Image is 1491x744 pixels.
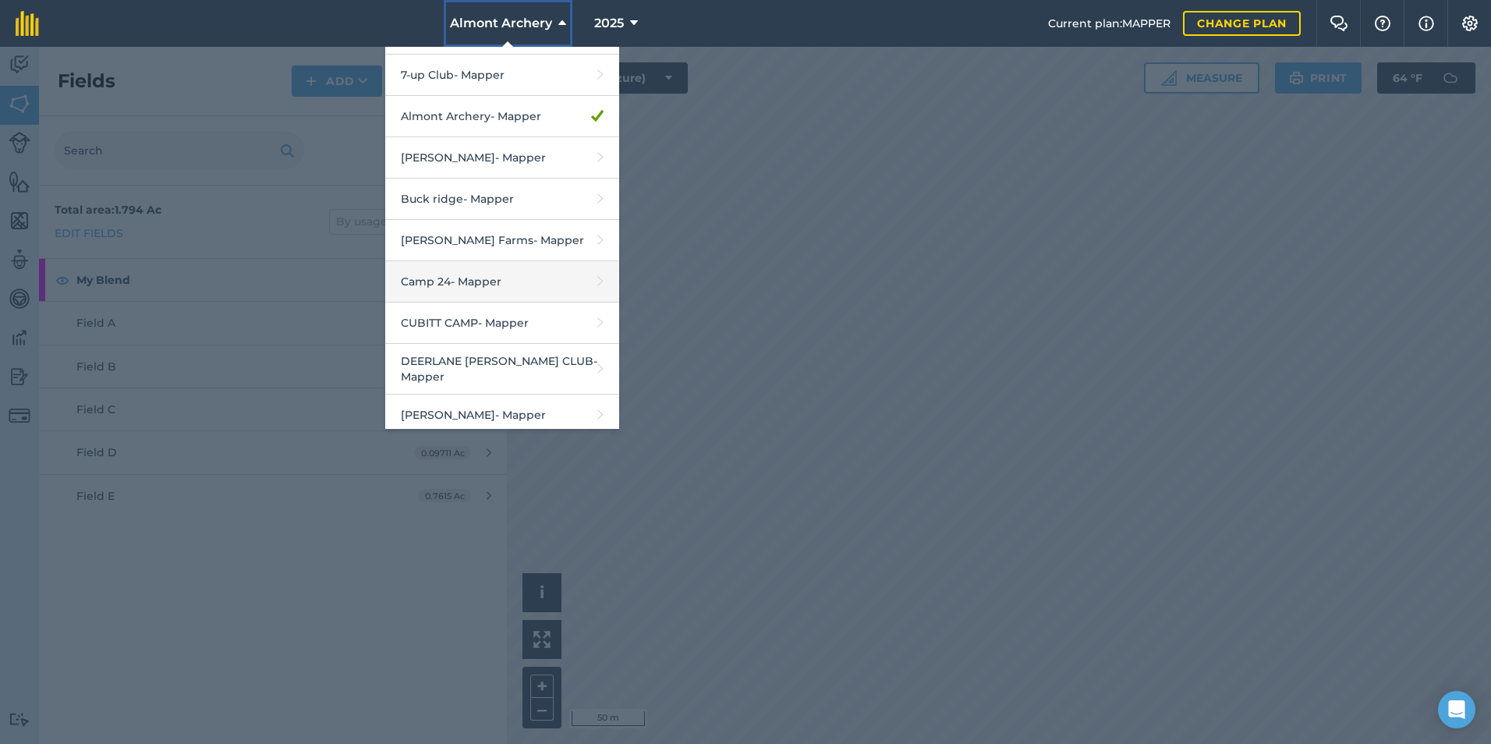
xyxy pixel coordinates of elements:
[385,179,619,220] a: Buck ridge- Mapper
[16,11,39,36] img: fieldmargin Logo
[1330,16,1348,31] img: Two speech bubbles overlapping with the left bubble in the forefront
[385,55,619,96] a: 7-up Club- Mapper
[385,137,619,179] a: [PERSON_NAME]- Mapper
[450,14,552,33] span: Almont Archery
[385,261,619,303] a: Camp 24- Mapper
[385,395,619,436] a: [PERSON_NAME]- Mapper
[385,344,619,395] a: DEERLANE [PERSON_NAME] CLUB- Mapper
[1461,16,1479,31] img: A cog icon
[594,14,624,33] span: 2025
[1373,16,1392,31] img: A question mark icon
[385,220,619,261] a: [PERSON_NAME] Farms- Mapper
[385,96,619,137] a: Almont Archery- Mapper
[1438,691,1475,728] div: Open Intercom Messenger
[385,303,619,344] a: CUBITT CAMP- Mapper
[1183,11,1301,36] a: Change plan
[1418,14,1434,33] img: svg+xml;base64,PHN2ZyB4bWxucz0iaHR0cDovL3d3dy53My5vcmcvMjAwMC9zdmciIHdpZHRoPSIxNyIgaGVpZ2h0PSIxNy...
[1048,15,1170,32] span: Current plan : MAPPER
